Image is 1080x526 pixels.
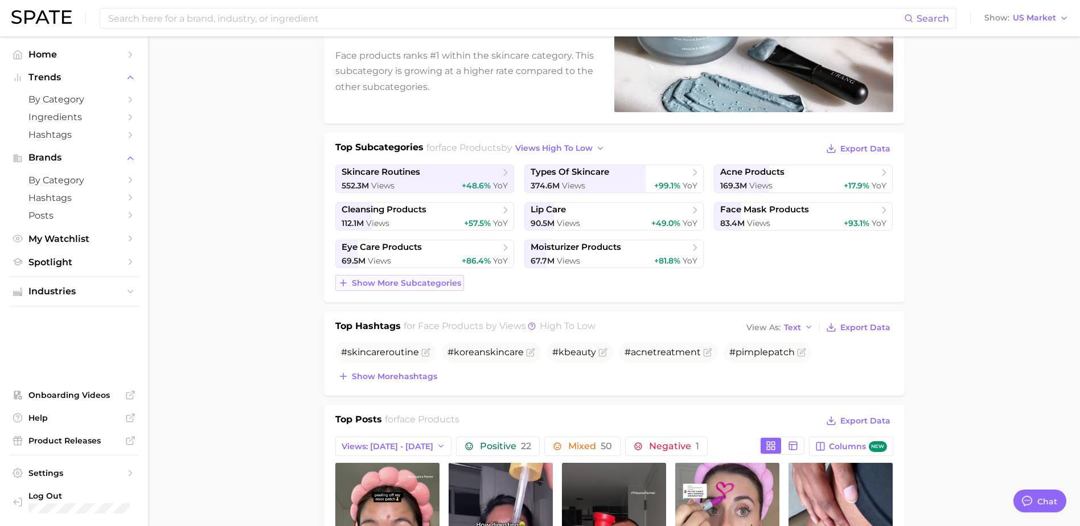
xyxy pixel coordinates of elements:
[729,347,795,357] span: #pimplepatch
[9,171,139,189] a: by Category
[9,189,139,207] a: Hashtags
[464,218,491,228] span: +57.5%
[438,142,501,153] span: face products
[797,348,806,357] button: Flag as miscategorized or irrelevant
[598,348,607,357] button: Flag as miscategorized or irrelevant
[426,142,608,153] span: for by
[371,180,395,191] span: Views
[9,149,139,166] button: Brands
[9,487,139,517] a: Log out. Currently logged in with e-mail jennica_castelar@ap.tataharper.com.
[531,218,555,228] span: 90.5m
[335,202,515,231] a: cleansing products112.1m Views+57.5% YoY
[366,218,389,228] span: Views
[397,414,459,425] span: face products
[342,442,433,451] span: Views: [DATE] - [DATE]
[714,202,893,231] a: face mask products83.4m Views+93.1% YoY
[9,283,139,300] button: Industries
[557,256,580,266] span: Views
[493,256,508,266] span: YoY
[9,46,139,63] a: Home
[335,48,601,94] p: Face products ranks #1 within the skincare category. This subcategory is growing at a higher rate...
[421,348,430,357] button: Flag as miscategorized or irrelevant
[840,323,890,332] span: Export Data
[844,218,869,228] span: +93.1%
[28,72,120,83] span: Trends
[784,324,801,331] span: Text
[28,286,120,297] span: Industries
[683,180,697,191] span: YoY
[823,141,893,157] button: Export Data
[984,15,1009,21] span: Show
[720,204,809,215] span: face mask products
[342,218,364,228] span: 112.1m
[531,242,621,253] span: moisturizer products
[524,165,704,193] a: types of skincare374.6m Views+99.1% YoY
[869,441,887,452] span: new
[840,144,890,154] span: Export Data
[342,167,420,178] span: skincare routines
[9,91,139,108] a: by Category
[28,153,120,163] span: Brands
[872,180,886,191] span: YoY
[515,143,593,153] span: views high to low
[747,218,770,228] span: Views
[749,180,773,191] span: Views
[531,256,555,266] span: 67.7m
[342,204,426,215] span: cleansing products
[696,441,699,451] span: 1
[352,278,461,288] span: Show more subcategories
[107,9,904,28] input: Search here for a brand, industry, or ingredient
[524,202,704,231] a: lip care90.5m Views+49.0% YoY
[480,442,531,451] span: Positive
[552,347,596,357] span: #kbeauty
[746,324,781,331] span: View As
[462,180,491,191] span: +48.6%
[524,240,704,268] a: moisturizer products67.7m Views+81.8% YoY
[352,372,437,381] span: Show more hashtags
[335,275,464,291] button: Show more subcategories
[28,94,120,105] span: by Category
[840,416,890,426] span: Export Data
[512,141,608,156] button: views high to low
[568,442,612,451] span: Mixed
[9,432,139,449] a: Product Releases
[9,409,139,426] a: Help
[651,218,680,228] span: +49.0%
[982,11,1071,26] button: ShowUS Market
[844,180,869,191] span: +17.9%
[447,347,524,357] span: #koreanskincare
[531,204,566,215] span: lip care
[720,180,747,191] span: 169.3m
[28,413,120,423] span: Help
[9,126,139,143] a: Hashtags
[654,180,680,191] span: +99.1%
[11,10,72,24] img: SPATE
[493,218,508,228] span: YoY
[342,256,366,266] span: 69.5m
[9,69,139,86] button: Trends
[335,240,515,268] a: eye care products69.5m Views+86.4% YoY
[557,218,580,228] span: Views
[462,256,491,266] span: +86.4%
[9,465,139,482] a: Settings
[744,320,816,335] button: View AsText
[342,242,422,253] span: eye care products
[9,108,139,126] a: Ingredients
[28,257,120,268] span: Spotlight
[335,413,382,430] h1: Top Posts
[28,49,120,60] span: Home
[28,129,120,140] span: Hashtags
[28,210,120,221] span: Posts
[335,437,452,456] button: Views: [DATE] - [DATE]
[335,368,440,384] button: Show morehashtags
[601,441,612,451] span: 50
[9,207,139,224] a: Posts
[809,437,893,456] button: Columnsnew
[703,348,712,357] button: Flag as miscategorized or irrelevant
[335,319,401,335] h1: Top Hashtags
[823,319,893,335] button: Export Data
[28,491,174,501] span: Log Out
[335,165,515,193] a: skincare routines552.3m Views+48.6% YoY
[385,413,459,430] h2: for
[917,13,949,24] span: Search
